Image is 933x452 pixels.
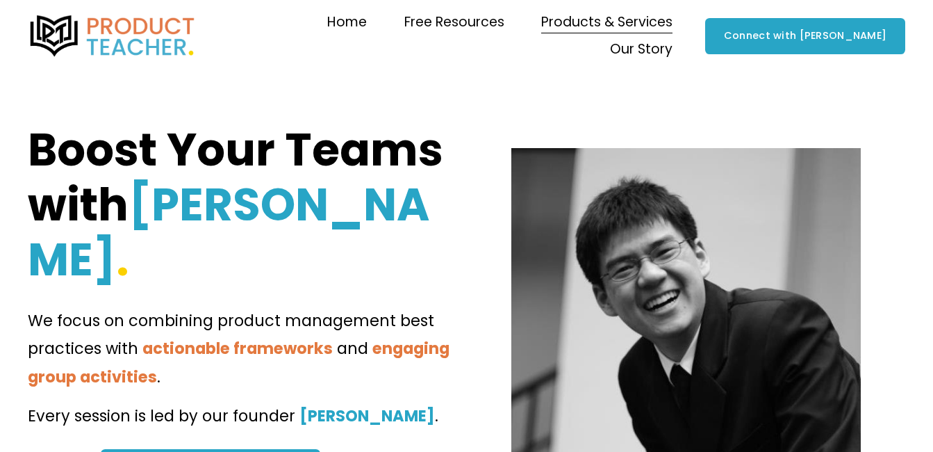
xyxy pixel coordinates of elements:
[116,228,129,291] strong: .
[28,118,453,236] strong: Boost Your Teams with
[299,405,435,427] strong: [PERSON_NAME]
[142,337,333,360] strong: actionable frameworks
[337,337,368,360] span: and
[610,38,672,62] span: Our Story
[28,307,466,391] p: We focus on combining product management best practices with
[541,10,672,35] span: Products & Services
[28,15,197,57] img: Product Teacher
[157,366,160,388] span: .
[28,337,453,387] strong: engaging group activities
[404,10,504,35] span: Free Resources
[404,9,504,35] a: folder dropdown
[541,9,672,35] a: folder dropdown
[705,18,905,55] a: Connect with [PERSON_NAME]
[28,402,466,430] p: Every session is led by our founder .
[610,36,672,63] a: folder dropdown
[327,9,367,35] a: Home
[28,173,429,291] strong: [PERSON_NAME]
